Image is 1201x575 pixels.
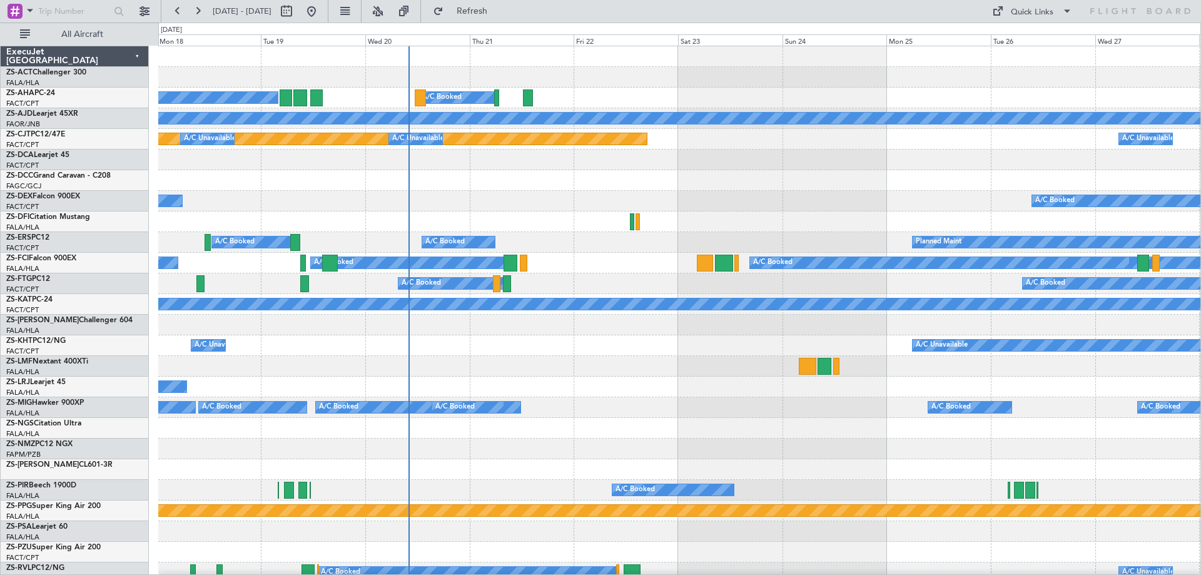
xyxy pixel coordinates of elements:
[1011,6,1053,19] div: Quick Links
[6,564,64,572] a: ZS-RVLPC12/NG
[261,34,365,46] div: Tue 19
[6,264,39,273] a: FALA/HLA
[446,7,499,16] span: Refresh
[435,398,475,417] div: A/C Booked
[215,233,255,252] div: A/C Booked
[6,532,39,542] a: FALA/HLA
[6,512,39,521] a: FALA/HLA
[6,440,35,448] span: ZS-NMZ
[6,337,33,345] span: ZS-KHT
[6,151,69,159] a: ZS-DCALearjet 45
[1122,130,1174,148] div: A/C Unavailable
[14,24,136,44] button: All Aircraft
[753,253,793,272] div: A/C Booked
[6,326,39,335] a: FALA/HLA
[6,285,39,294] a: FACT/CPT
[916,336,968,355] div: A/C Unavailable
[6,69,86,76] a: ZS-ACTChallenger 300
[6,213,90,221] a: ZS-DFICitation Mustang
[6,131,65,138] a: ZS-CJTPC12/47E
[6,544,32,551] span: ZS-PZU
[6,347,39,356] a: FACT/CPT
[1141,398,1180,417] div: A/C Booked
[195,336,246,355] div: A/C Unavailable
[6,399,32,407] span: ZS-MIG
[6,388,39,397] a: FALA/HLA
[6,255,29,262] span: ZS-FCI
[6,223,39,232] a: FALA/HLA
[157,34,261,46] div: Mon 18
[6,502,101,510] a: ZS-PPGSuper King Air 200
[6,379,66,386] a: ZS-LRJLearjet 45
[6,78,39,88] a: FALA/HLA
[6,429,39,439] a: FALA/HLA
[6,110,78,118] a: ZS-AJDLearjet 45XR
[184,130,236,148] div: A/C Unavailable
[6,482,76,489] a: ZS-PIRBeech 1900D
[6,317,133,324] a: ZS-[PERSON_NAME]Challenger 604
[470,34,574,46] div: Thu 21
[1095,34,1200,46] div: Wed 27
[6,482,29,489] span: ZS-PIR
[202,398,241,417] div: A/C Booked
[6,275,50,283] a: ZS-FTGPC12
[6,151,34,159] span: ZS-DCA
[6,440,73,448] a: ZS-NMZPC12 NGX
[678,34,783,46] div: Sat 23
[427,1,502,21] button: Refresh
[6,69,33,76] span: ZS-ACT
[6,337,66,345] a: ZS-KHTPC12/NG
[6,89,55,97] a: ZS-AHAPC-24
[6,234,31,242] span: ZS-ERS
[6,296,32,303] span: ZS-KAT
[6,193,80,200] a: ZS-DEXFalcon 900EX
[1035,191,1075,210] div: A/C Booked
[6,89,34,97] span: ZS-AHA
[6,502,32,510] span: ZS-PPG
[6,420,81,427] a: ZS-NGSCitation Ultra
[392,130,444,148] div: A/C Unavailable
[6,409,39,418] a: FALA/HLA
[6,120,40,129] a: FAOR/JNB
[6,358,88,365] a: ZS-LMFNextant 400XTi
[616,481,655,499] div: A/C Booked
[6,553,39,562] a: FACT/CPT
[425,233,465,252] div: A/C Booked
[6,172,111,180] a: ZS-DCCGrand Caravan - C208
[6,461,79,469] span: ZS-[PERSON_NAME]
[6,420,34,427] span: ZS-NGS
[916,233,961,252] div: Planned Maint
[574,34,678,46] div: Fri 22
[6,213,29,221] span: ZS-DFI
[6,131,31,138] span: ZS-CJT
[402,274,441,293] div: A/C Booked
[6,296,53,303] a: ZS-KATPC-24
[6,140,39,150] a: FACT/CPT
[314,253,353,272] div: A/C Booked
[161,25,182,36] div: [DATE]
[6,255,76,262] a: ZS-FCIFalcon 900EX
[6,181,41,191] a: FAGC/GCJ
[365,34,470,46] div: Wed 20
[6,523,68,531] a: ZS-PSALearjet 60
[6,544,101,551] a: ZS-PZUSuper King Air 200
[6,243,39,253] a: FACT/CPT
[6,317,79,324] span: ZS-[PERSON_NAME]
[6,523,32,531] span: ZS-PSA
[6,461,113,469] a: ZS-[PERSON_NAME]CL601-3R
[931,398,971,417] div: A/C Booked
[6,110,33,118] span: ZS-AJD
[6,172,33,180] span: ZS-DCC
[6,367,39,377] a: FALA/HLA
[6,564,31,572] span: ZS-RVL
[6,161,39,170] a: FACT/CPT
[38,2,110,21] input: Trip Number
[6,202,39,211] a: FACT/CPT
[783,34,887,46] div: Sun 24
[6,358,33,365] span: ZS-LMF
[422,88,462,107] div: A/C Booked
[1026,274,1065,293] div: A/C Booked
[6,379,30,386] span: ZS-LRJ
[213,6,271,17] span: [DATE] - [DATE]
[6,450,41,459] a: FAPM/PZB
